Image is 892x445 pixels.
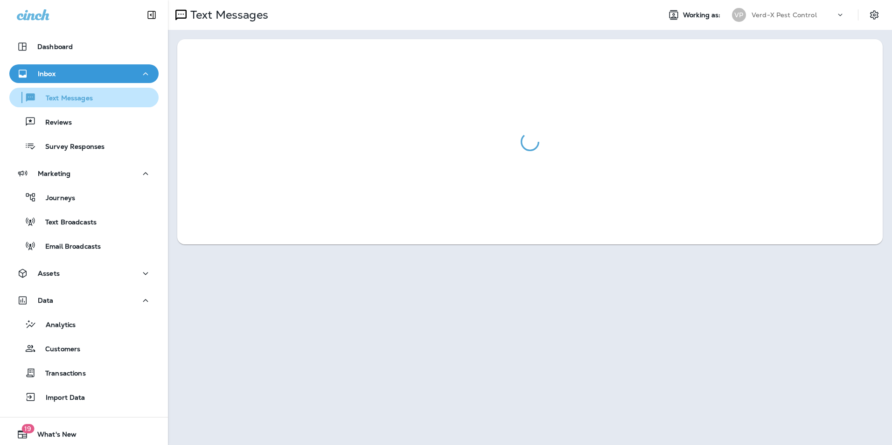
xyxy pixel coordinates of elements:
[9,387,159,407] button: Import Data
[866,7,883,23] button: Settings
[21,424,34,433] span: 19
[38,297,54,304] p: Data
[9,64,159,83] button: Inbox
[139,6,165,24] button: Collapse Sidebar
[9,291,159,310] button: Data
[9,212,159,231] button: Text Broadcasts
[752,11,817,19] p: Verd-X Pest Control
[38,170,70,177] p: Marketing
[36,94,93,103] p: Text Messages
[36,194,75,203] p: Journeys
[9,363,159,382] button: Transactions
[9,264,159,283] button: Assets
[9,425,159,444] button: 19What's New
[37,43,73,50] p: Dashboard
[732,8,746,22] div: VP
[9,37,159,56] button: Dashboard
[36,321,76,330] p: Analytics
[36,394,85,403] p: Import Data
[187,8,268,22] p: Text Messages
[36,345,80,354] p: Customers
[683,11,723,19] span: Working as:
[9,164,159,183] button: Marketing
[9,339,159,358] button: Customers
[9,88,159,107] button: Text Messages
[36,369,86,378] p: Transactions
[38,270,60,277] p: Assets
[28,431,77,442] span: What's New
[36,118,72,127] p: Reviews
[9,112,159,132] button: Reviews
[38,70,56,77] p: Inbox
[9,236,159,256] button: Email Broadcasts
[9,314,159,334] button: Analytics
[36,243,101,251] p: Email Broadcasts
[9,188,159,207] button: Journeys
[36,218,97,227] p: Text Broadcasts
[9,136,159,156] button: Survey Responses
[36,143,105,152] p: Survey Responses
